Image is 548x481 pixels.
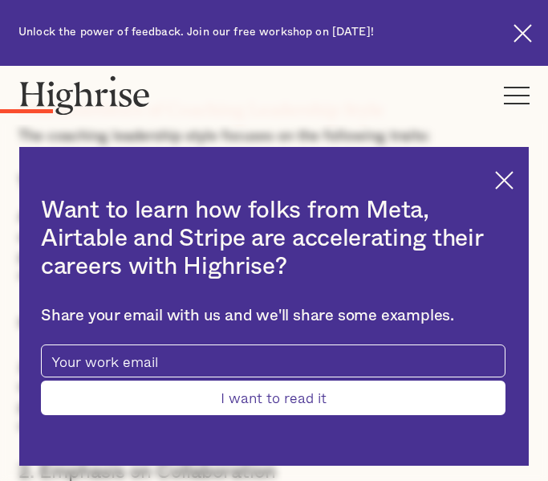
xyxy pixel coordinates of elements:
[495,171,513,190] img: Cross icon
[18,75,151,115] img: Highrise logo
[41,344,505,377] input: Your work email
[41,344,505,415] form: current-ascender-blog-article-modal-form
[41,197,505,280] h2: Want to learn how folks from Meta, Airtable and Stripe are accelerating their careers with Highrise?
[41,307,505,326] div: Share your email with us and we'll share some examples.
[41,381,505,415] input: I want to read it
[513,24,532,43] img: Cross icon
